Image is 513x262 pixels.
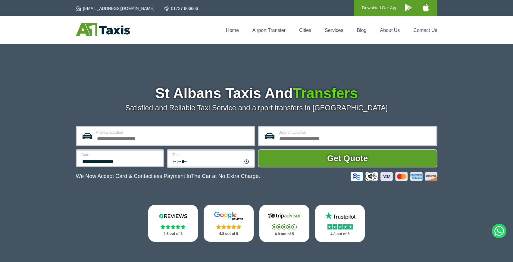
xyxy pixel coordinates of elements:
[76,173,260,179] p: We Now Accept Card & Contactless Payment In
[272,224,297,229] img: Stars
[76,5,155,11] a: [EMAIL_ADDRESS][DOMAIN_NAME]
[164,5,198,11] a: 01727 866666
[258,149,437,167] button: Get Quote
[155,230,192,238] p: 4.8 out of 5
[96,131,250,134] label: Pick-up Location
[327,224,353,229] img: Stars
[351,172,437,181] img: Credit And Debit Cards
[82,153,159,157] label: Date
[191,173,260,179] span: The Car at No Extra Charge.
[259,205,309,242] a: Tripadvisor Stars 4.8 out of 5
[322,230,358,238] p: 4.8 out of 5
[299,28,311,33] a: Cities
[155,211,191,220] img: Reviews.io
[216,224,241,229] img: Stars
[161,224,186,229] img: Stars
[76,86,437,101] h1: St Albans Taxis And
[252,28,286,33] a: Airport Transfer
[266,211,302,220] img: Tripadvisor
[322,211,358,220] img: Trustpilot
[325,28,343,33] a: Services
[357,28,366,33] a: Blog
[293,85,358,101] span: Transfers
[226,28,239,33] a: Home
[405,4,411,11] img: A1 Taxis Android App
[76,23,130,36] img: A1 Taxis St Albans LTD
[413,28,437,33] a: Contact Us
[148,205,198,242] a: Reviews.io Stars 4.8 out of 5
[380,28,400,33] a: About Us
[211,211,247,220] img: Google
[173,153,250,157] label: Time
[266,230,303,238] p: 4.8 out of 5
[279,131,433,134] label: Drop-off Location
[423,4,429,11] img: A1 Taxis iPhone App
[315,205,365,242] a: Trustpilot Stars 4.8 out of 5
[210,230,247,238] p: 4.8 out of 5
[204,205,254,242] a: Google Stars 4.8 out of 5
[362,4,398,12] p: Download Our App
[76,104,437,112] p: Satisfied and Reliable Taxi Service and airport transfers in [GEOGRAPHIC_DATA]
